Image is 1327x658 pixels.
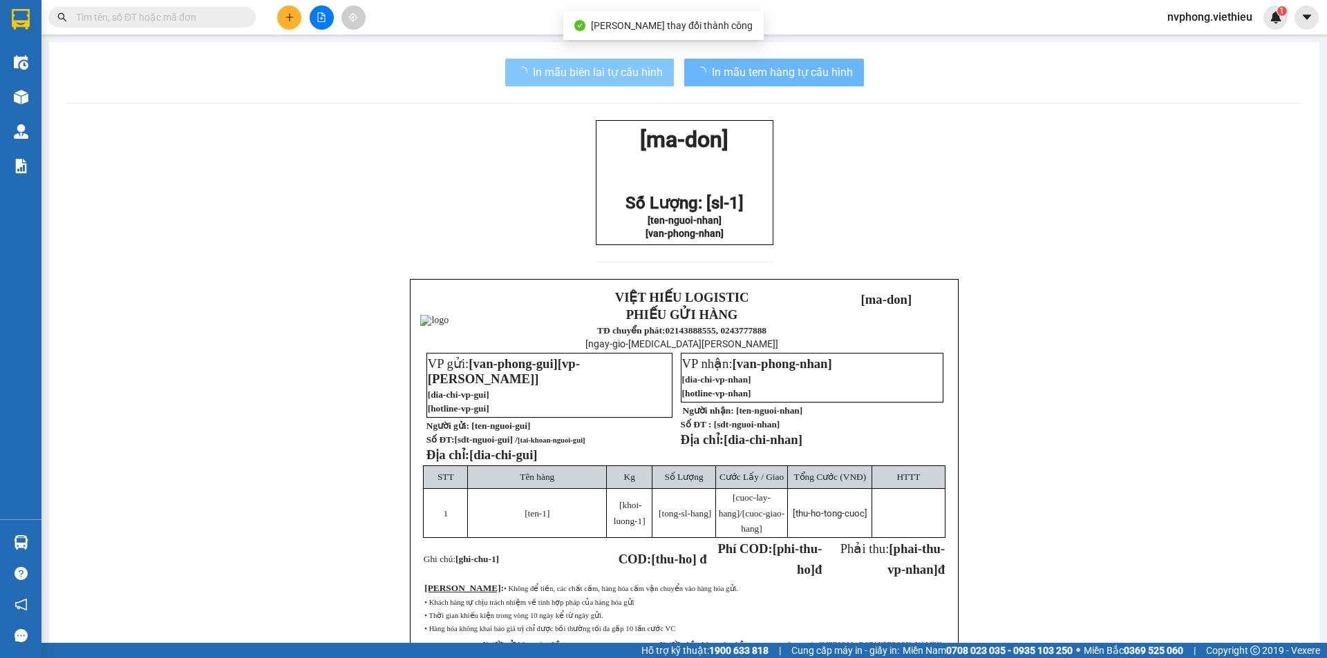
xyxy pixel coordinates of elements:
[861,292,912,307] span: [ma-don]
[840,541,945,576] span: Phải thu:
[614,500,646,526] span: [khoi-luong-1]
[12,9,30,30] img: logo-vxr
[504,585,738,592] span: • Không để tiền, các chất cấm, hàng hóa cấm vận chuyển vào hàng hóa gửi.
[154,90,268,104] span: VP nhận:
[428,356,580,386] span: VP gửi:
[428,356,580,386] span: [vp-[PERSON_NAME]]
[277,6,301,30] button: plus
[733,356,832,371] span: [van-phong-nhan]
[682,388,751,398] span: [hotline-vp-nhan]
[1084,643,1183,658] span: Miền Bắc
[597,325,665,336] strong: TĐ chuyển phát:
[79,46,147,56] strong: TĐ chuyển phát:
[424,599,634,606] span: • Khách hàng tự chịu trách nhiệm về tính hợp pháp của hàng hóa gửi
[1301,11,1313,23] span: caret-down
[585,338,778,349] span: [ngay-gio-[MEDICAL_DATA][PERSON_NAME]]
[682,374,751,385] span: [dia-chi-vp-nhan]
[426,447,469,462] strong: Địa chỉ:
[1124,645,1183,656] strong: 0369 525 060
[428,403,489,414] span: [hotline-vp-gui]
[724,432,802,447] span: [dia-chi-nhan]
[310,6,334,30] button: file-add
[1279,6,1284,16] span: 1
[14,90,28,104] img: warehouse-icon
[714,419,780,429] span: [sdt-nguoi-nhan]
[648,215,722,226] span: [ten-nguoi-nhan]
[15,567,28,580] span: question-circle
[666,155,703,191] img: qr-code
[791,643,899,658] span: Cung cấp máy in - giấy in:
[341,6,366,30] button: aim
[285,12,294,22] span: plus
[660,641,749,648] strong: Người nhận hàng xác nhận
[100,70,178,83] span: 13:07:27 [DATE]
[896,472,920,482] span: HTTT
[533,64,663,81] span: In mẫu biên lai tự cấu hình
[1076,648,1080,653] span: ⚪️
[719,492,771,519] span: [cuoc-lay-hang]
[426,434,585,445] strong: Số ĐT:
[428,356,580,386] span: [van-phong-gui]
[424,554,499,564] span: Ghi chú:
[641,643,769,658] span: Hỗ trợ kỹ thuật:
[520,472,554,482] span: Tên hàng
[695,66,712,77] span: loading
[426,420,469,431] strong: Người gửi:
[625,193,744,213] span: Số Lượng: [sl-1]
[773,541,822,576] span: [phi-thu-ho]
[57,12,67,22] span: search
[424,625,675,632] span: • Hàng hóa không khai báo giá trị chỉ được bồi thường tối đa gấp 10 lần cước VC
[946,645,1073,656] strong: 0708 023 035 - 0935 103 250
[525,508,549,519] span: [ten-1]
[1270,11,1282,23] img: icon-new-feature
[624,472,635,482] span: Kg
[779,643,781,658] span: |
[717,541,822,576] strong: Phí COD: đ
[1156,8,1263,26] span: nvphong.viethieu
[626,307,738,322] strong: PHIẾU GỬI HÀNG
[712,64,853,81] span: In mẫu tem hàng tự cấu hình
[454,434,585,445] span: [sdt-nguoi-gui] /
[619,552,707,566] strong: COD:
[793,472,866,482] span: Tổng Cước (VNĐ)
[424,583,500,593] span: [PERSON_NAME]
[437,472,454,482] span: STT
[651,552,706,566] span: [thu-ho] đ
[684,59,864,86] button: In mẫu tem hàng tự cấu hình
[73,11,207,26] strong: VIỆT HIẾU LOGISTIC
[719,492,784,534] span: /[cuoc-giao-hang]
[205,90,268,104] span: VP Lào Cai
[903,643,1073,658] span: Miền Nam
[681,419,712,429] strong: Số ĐT :
[681,432,724,447] strong: Địa chỉ:
[8,21,61,74] img: logo
[683,405,734,416] strong: Người nhận:
[14,124,28,139] img: warehouse-icon
[483,641,565,648] strong: Người gửi hàng xác nhận
[709,645,769,656] strong: 1900 633 818
[516,66,533,77] span: loading
[1250,646,1260,655] span: copyright
[659,508,711,519] span: [tong-sl-hang]
[424,583,504,593] span: :
[793,508,867,519] span: [thu-ho-tong-cuoc]
[471,420,530,431] span: [ten-nguoi-gui]
[615,290,749,304] strong: VIỆT HIẾU LOGISTIC
[420,315,449,326] img: logo
[6,90,145,119] span: VP gửi:
[455,554,499,564] span: [ghi-chu-1]
[591,20,753,31] span: [PERSON_NAME] thay đổi thành công
[348,12,358,22] span: aim
[14,55,28,70] img: warehouse-icon
[15,629,28,642] span: message
[6,90,145,119] span: VP Cảng - [GEOGRAPHIC_DATA]
[640,126,728,153] span: [ma-don]
[84,28,196,43] strong: PHIẾU GỬI HÀNG
[317,12,326,22] span: file-add
[505,59,674,86] button: In mẫu biên lai tự cấu hình
[719,472,784,482] span: Cước Lấy / Giao
[469,447,537,462] span: [dia-chi-gui]
[664,472,703,482] span: Số Lượng
[736,405,802,416] span: [ten-nguoi-nhan]
[15,598,28,611] span: notification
